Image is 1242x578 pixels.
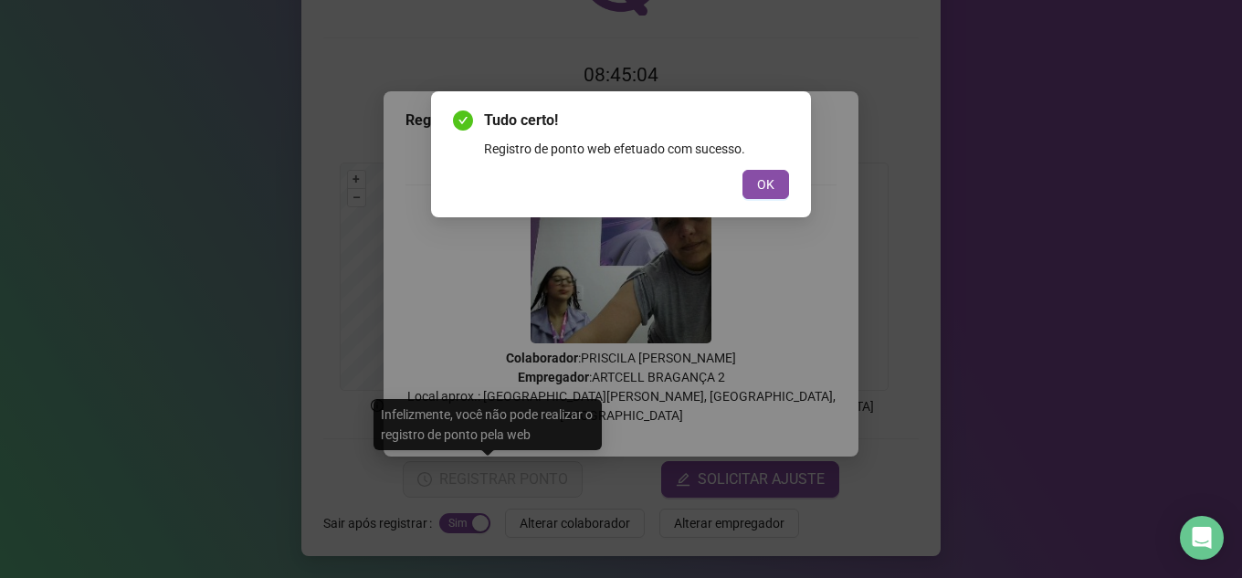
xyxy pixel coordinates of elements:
span: OK [757,174,774,194]
div: Registro de ponto web efetuado com sucesso. [484,139,789,159]
span: Tudo certo! [484,110,789,131]
div: Open Intercom Messenger [1180,516,1224,560]
button: OK [742,170,789,199]
span: check-circle [453,110,473,131]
